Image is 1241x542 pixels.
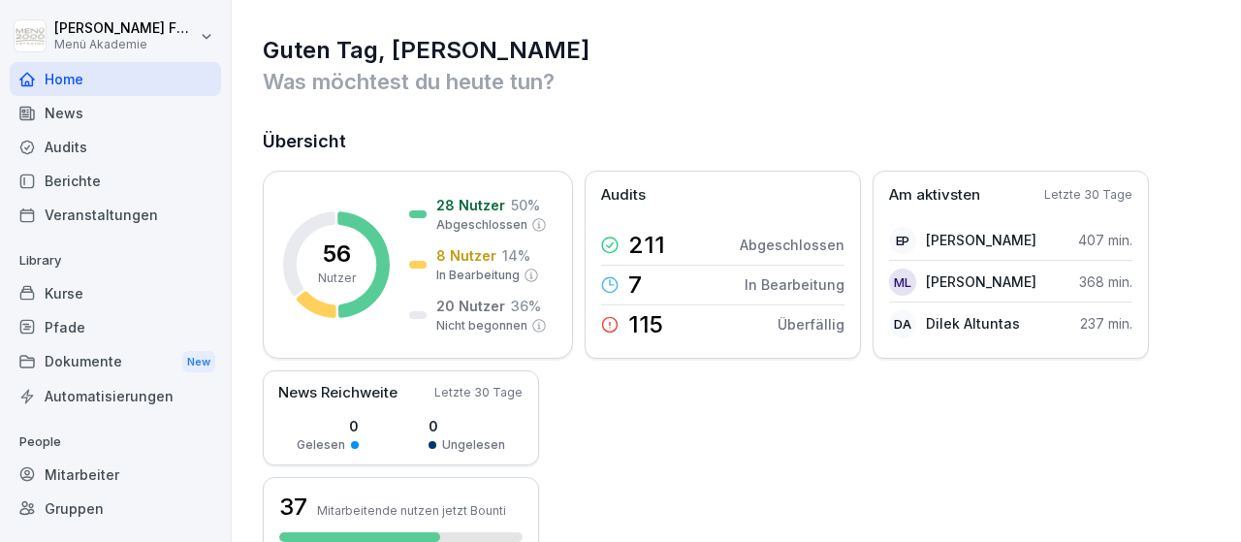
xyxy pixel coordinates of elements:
[889,184,980,207] p: Am aktivsten
[926,313,1020,334] p: Dilek Altuntas
[297,416,359,436] p: 0
[10,458,221,492] a: Mitarbeiter
[511,195,540,215] p: 50 %
[318,270,356,287] p: Nutzer
[263,128,1212,155] h2: Übersicht
[628,273,642,297] p: 7
[10,130,221,164] a: Audits
[778,314,844,335] p: Überfällig
[10,344,221,380] div: Dokumente
[628,313,663,336] p: 115
[10,310,221,344] a: Pfade
[297,436,345,454] p: Gelesen
[436,195,505,215] p: 28 Nutzer
[628,234,665,257] p: 211
[436,216,527,234] p: Abgeschlossen
[54,38,196,51] p: Menü Akademie
[10,245,221,276] p: Library
[263,66,1212,97] p: Was möchtest du heute tun?
[429,416,505,436] p: 0
[442,436,505,454] p: Ungelesen
[10,198,221,232] a: Veranstaltungen
[889,310,916,337] div: DA
[889,269,916,296] div: ML
[10,427,221,458] p: People
[54,20,196,37] p: [PERSON_NAME] Faschon
[436,317,527,335] p: Nicht begonnen
[502,245,530,266] p: 14 %
[10,492,221,526] a: Gruppen
[436,296,505,316] p: 20 Nutzer
[745,274,844,295] p: In Bearbeitung
[926,230,1036,250] p: [PERSON_NAME]
[10,379,221,413] a: Automatisierungen
[1044,186,1132,204] p: Letzte 30 Tage
[279,491,307,524] h3: 37
[182,351,215,373] div: New
[10,164,221,198] a: Berichte
[10,62,221,96] a: Home
[10,344,221,380] a: DokumenteNew
[10,96,221,130] a: News
[10,276,221,310] a: Kurse
[436,245,496,266] p: 8 Nutzer
[436,267,520,284] p: In Bearbeitung
[889,227,916,254] div: EP
[323,242,351,266] p: 56
[317,503,506,518] p: Mitarbeitende nutzen jetzt Bounti
[434,384,523,401] p: Letzte 30 Tage
[740,235,844,255] p: Abgeschlossen
[278,382,398,404] p: News Reichweite
[601,184,646,207] p: Audits
[1079,271,1132,292] p: 368 min.
[1080,313,1132,334] p: 237 min.
[1078,230,1132,250] p: 407 min.
[511,296,541,316] p: 36 %
[263,35,1212,66] h1: Guten Tag, [PERSON_NAME]
[926,271,1036,292] p: [PERSON_NAME]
